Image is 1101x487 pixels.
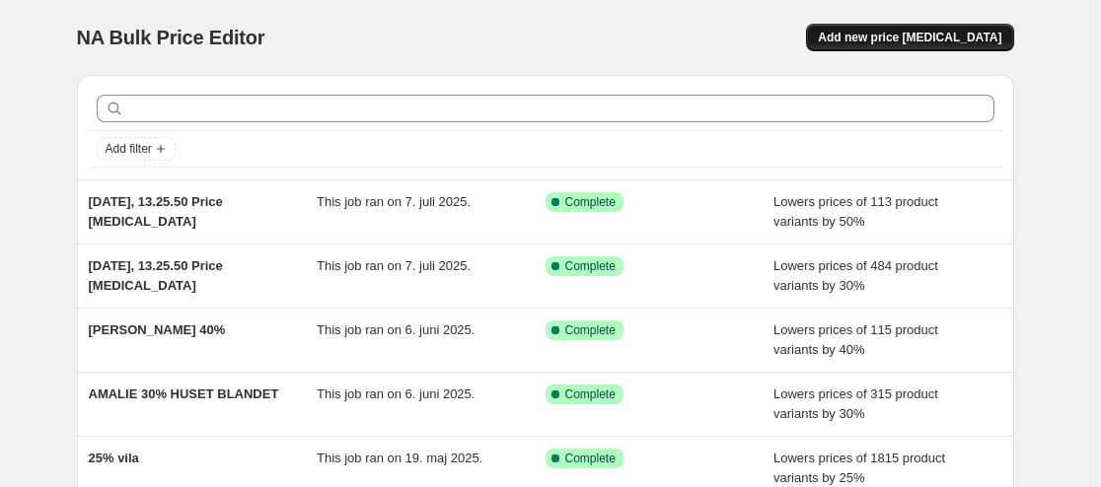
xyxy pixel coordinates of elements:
[565,451,616,466] span: Complete
[77,27,265,48] span: NA Bulk Price Editor
[97,137,176,161] button: Add filter
[89,194,223,229] span: [DATE], 13.25.50 Price [MEDICAL_DATA]
[89,258,223,293] span: [DATE], 13.25.50 Price [MEDICAL_DATA]
[317,386,475,401] span: This job ran on 6. juni 2025.
[317,194,471,209] span: This job ran on 7. juli 2025.
[317,451,482,465] span: This job ran on 19. maj 2025.
[89,322,226,337] span: [PERSON_NAME] 40%
[89,451,139,465] span: 25% vila
[317,322,475,337] span: This job ran on 6. juni 2025.
[565,258,616,274] span: Complete
[565,386,616,402] span: Complete
[565,322,616,338] span: Complete
[106,141,152,157] span: Add filter
[773,258,938,293] span: Lowers prices of 484 product variants by 30%
[773,386,938,421] span: Lowers prices of 315 product variants by 30%
[773,451,945,485] span: Lowers prices of 1815 product variants by 25%
[565,194,616,210] span: Complete
[89,386,279,401] span: AMALIE 30% HUSET BLANDET
[773,322,938,357] span: Lowers prices of 115 product variants by 40%
[773,194,938,229] span: Lowers prices of 113 product variants by 50%
[806,24,1013,51] button: Add new price [MEDICAL_DATA]
[818,30,1001,45] span: Add new price [MEDICAL_DATA]
[317,258,471,273] span: This job ran on 7. juli 2025.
